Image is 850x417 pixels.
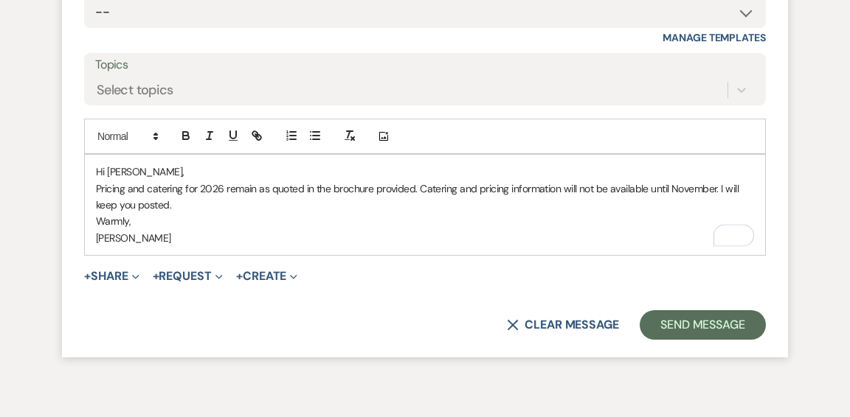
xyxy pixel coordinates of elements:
span: + [84,270,91,282]
p: [PERSON_NAME] [96,230,754,246]
span: + [153,270,159,282]
a: Manage Templates [663,31,766,44]
label: Topics [95,55,755,76]
button: Request [153,270,223,282]
p: Hi [PERSON_NAME], [96,164,754,180]
span: + [236,270,243,282]
p: Pricing and catering for 2026 remain as quoted in the brochure provided. Catering and pricing inf... [96,181,754,214]
button: Clear message [507,319,619,331]
div: Select topics [97,80,173,100]
div: To enrich screen reader interactions, please activate Accessibility in Grammarly extension settings [85,155,765,255]
button: Share [84,270,139,282]
p: Warmly, [96,213,754,229]
button: Create [236,270,297,282]
button: Send Message [640,310,766,340]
